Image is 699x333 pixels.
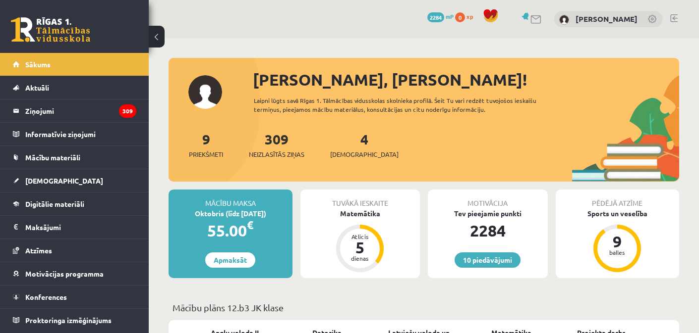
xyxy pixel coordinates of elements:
div: Tuvākā ieskaite [300,190,420,208]
p: Mācību plāns 12.b3 JK klase [173,301,675,314]
a: 0 xp [455,12,478,20]
div: Pēdējā atzīme [556,190,680,208]
a: Ziņojumi309 [13,99,136,122]
div: Atlicis [345,234,375,239]
span: Neizlasītās ziņas [249,149,304,159]
a: 10 piedāvājumi [455,252,521,268]
span: Motivācijas programma [25,269,104,278]
span: Digitālie materiāli [25,199,84,208]
a: [DEMOGRAPHIC_DATA] [13,169,136,192]
i: 309 [119,104,136,118]
span: xp [466,12,473,20]
div: 55.00 [169,219,292,242]
a: Sports un veselība 9 balles [556,208,680,274]
div: Mācību maksa [169,190,292,208]
span: Proktoringa izmēģinājums [25,316,112,325]
a: Maksājumi [13,216,136,238]
span: 2284 [427,12,444,22]
a: Atzīmes [13,239,136,262]
div: dienas [345,255,375,261]
a: Sākums [13,53,136,76]
span: [DEMOGRAPHIC_DATA] [330,149,399,159]
a: Digitālie materiāli [13,192,136,215]
span: € [247,218,253,232]
img: Kristers Toms Rams [559,15,569,25]
a: Aktuāli [13,76,136,99]
div: 5 [345,239,375,255]
a: 309Neizlasītās ziņas [249,130,304,159]
a: Rīgas 1. Tālmācības vidusskola [11,17,90,42]
span: Priekšmeti [189,149,223,159]
span: [DEMOGRAPHIC_DATA] [25,176,103,185]
span: Konferences [25,292,67,301]
div: 2284 [428,219,548,242]
div: Tev pieejamie punkti [428,208,548,219]
legend: Ziņojumi [25,99,136,122]
div: Motivācija [428,190,548,208]
a: Motivācijas programma [13,262,136,285]
span: 0 [455,12,465,22]
legend: Maksājumi [25,216,136,238]
span: Mācību materiāli [25,153,80,162]
div: [PERSON_NAME], [PERSON_NAME]! [253,68,679,92]
a: Apmaksāt [205,252,255,268]
a: Konferences [13,285,136,308]
span: Atzīmes [25,246,52,255]
div: Sports un veselība [556,208,680,219]
a: 9Priekšmeti [189,130,223,159]
a: 2284 mP [427,12,454,20]
span: mP [446,12,454,20]
a: [PERSON_NAME] [576,14,638,24]
div: Oktobris (līdz [DATE]) [169,208,292,219]
span: Sākums [25,60,51,69]
a: Mācību materiāli [13,146,136,169]
div: balles [602,249,632,255]
a: Informatīvie ziņojumi [13,123,136,145]
div: Matemātika [300,208,420,219]
span: Aktuāli [25,83,49,92]
a: 4[DEMOGRAPHIC_DATA] [330,130,399,159]
legend: Informatīvie ziņojumi [25,123,136,145]
a: Proktoringa izmēģinājums [13,309,136,332]
div: Laipni lūgts savā Rīgas 1. Tālmācības vidusskolas skolnieka profilā. Šeit Tu vari redzēt tuvojošo... [254,96,560,114]
a: Matemātika Atlicis 5 dienas [300,208,420,274]
div: 9 [602,234,632,249]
